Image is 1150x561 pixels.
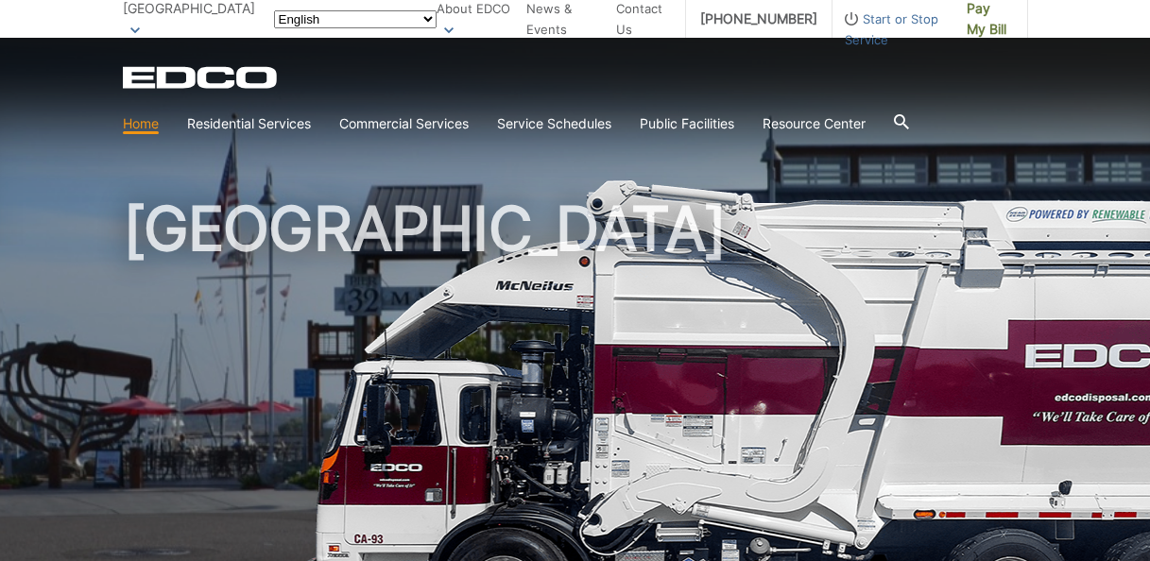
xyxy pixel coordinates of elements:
[497,113,611,134] a: Service Schedules
[123,66,280,89] a: EDCD logo. Return to the homepage.
[763,113,866,134] a: Resource Center
[274,10,437,28] select: Select a language
[187,113,311,134] a: Residential Services
[640,113,734,134] a: Public Facilities
[123,113,159,134] a: Home
[339,113,469,134] a: Commercial Services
